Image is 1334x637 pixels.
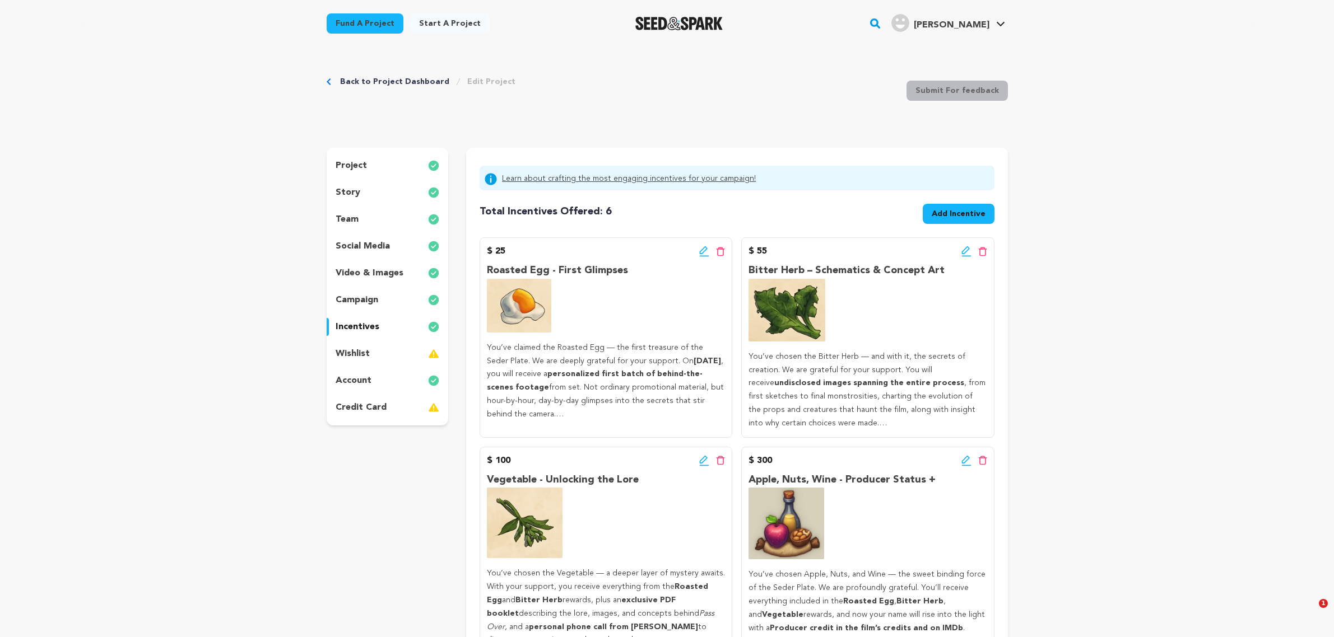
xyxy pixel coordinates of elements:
strong: Roasted Egg [843,597,894,605]
p: $ 100 [487,454,510,467]
p: $ 25 [487,245,505,258]
button: video & images [327,264,449,282]
div: Breadcrumb [327,76,515,87]
img: check-circle-full.svg [428,320,439,334]
span: 1 [1319,599,1328,608]
button: credit card [327,399,449,416]
strong: exclusive PDF booklet [487,596,676,617]
p: wishlist [336,347,370,360]
button: story [327,184,449,202]
strong: Roasted Egg [487,583,708,604]
img: check-circle-full.svg [428,293,439,307]
em: Pass Over [487,610,714,631]
button: team [327,210,449,228]
img: warning-full.svg [428,347,439,360]
strong: Bitter Herb [515,596,563,604]
a: Kugman R.'s Profile [889,12,1007,32]
img: check-circle-full.svg [428,374,439,387]
p: team [336,213,359,226]
p: credit card [336,401,387,414]
button: Submit For feedback [907,81,1008,101]
img: Seed&Spark Logo Dark Mode [635,17,723,30]
p: video & images [336,266,403,280]
p: project [336,159,367,172]
img: incentive [749,488,824,559]
span: Kugman R.'s Profile [889,12,1007,35]
p: Bitter Herb – Schematics & Concept Art [749,263,987,279]
img: check-circle-full.svg [428,186,439,199]
strong: personal phone call from [PERSON_NAME] [529,623,698,631]
a: Start a project [410,13,490,34]
iframe: Intercom live chat [1296,599,1323,626]
img: incentive [487,488,563,558]
button: incentives [327,318,449,336]
p: incentives [336,320,379,334]
a: Back to Project Dashboard [340,76,449,87]
p: Apple, Nuts, Wine - Producer Status + [749,472,987,488]
h4: 6 [480,204,612,219]
span: Add Incentive [932,208,986,219]
img: incentive [487,279,551,332]
span: Total Incentives Offered: [480,207,603,217]
a: Learn about crafting the most engaging incentives for your campaign! [502,172,756,186]
img: warning-full.svg [428,401,439,414]
p: social media [336,240,390,253]
p: You’ve claimed the Roasted Egg — the first treasure of the Seder Plate. We are deeply grateful fo... [487,341,725,421]
strong: Producer credit in the film’s credits and on IMDb [770,624,963,632]
a: Seed&Spark Homepage [635,17,723,30]
button: project [327,157,449,175]
p: Roasted Egg - First Glimpses [487,263,725,279]
strong: personalized first batch of behind-the-scenes footage [487,370,703,391]
a: Edit Project [467,76,515,87]
img: check-circle-full.svg [428,240,439,253]
img: check-circle-full.svg [428,266,439,280]
img: incentive [749,279,825,341]
img: check-circle-full.svg [428,159,439,172]
button: social media [327,237,449,255]
p: account [336,374,371,387]
strong: [DATE] [694,357,721,365]
p: story [336,186,360,199]
button: Add Incentive [923,204,994,224]
p: Vegetable - Unlocking the Lore [487,472,725,488]
button: account [327,372,449,390]
img: user.png [891,14,909,32]
strong: Bitter Herb [896,597,943,605]
div: Kugman R.'s Profile [891,14,989,32]
p: You’ve chosen the Bitter Herb — and with it, the secrets of creation. We are grateful for your su... [749,350,987,430]
p: You’ve chosen Apple, Nuts, and Wine — the sweet binding force of the Seder Plate. We are profound... [749,568,987,635]
button: campaign [327,291,449,309]
p: $ 55 [749,245,767,258]
p: campaign [336,293,378,307]
strong: Vegetable [762,611,803,619]
strong: undisclosed images spanning the entire process [774,379,964,387]
span: [PERSON_NAME] [914,21,989,30]
img: check-circle-full.svg [428,213,439,226]
button: wishlist [327,345,449,363]
a: Fund a project [327,13,403,34]
p: $ 300 [749,454,772,467]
